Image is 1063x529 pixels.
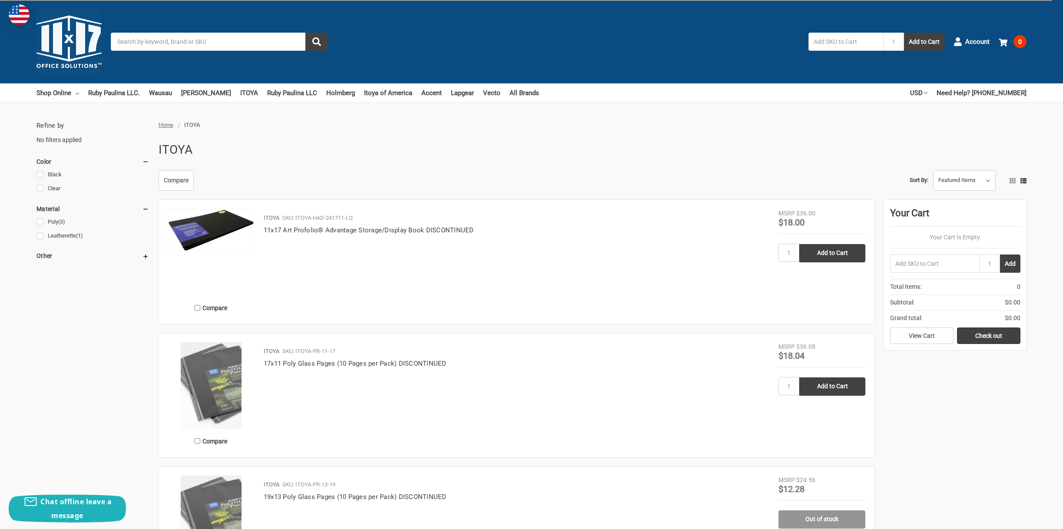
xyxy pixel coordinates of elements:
span: $24.56 [796,476,815,483]
div: MSRP [778,476,795,485]
a: Check out [957,327,1020,344]
img: 17x11 Poly Glass Pages (10 Pages per Pack) [168,342,255,429]
a: Need Help? [PHONE_NUMBER] [937,83,1027,102]
img: 11x17.com [36,9,102,74]
span: Account [965,37,990,47]
img: duty and tax information for United States [9,4,30,25]
div: MSRP [778,209,795,218]
span: $0.00 [1005,298,1020,307]
p: ITOYA [264,347,279,356]
div: MSRP [778,342,795,351]
a: ITOYA [240,83,258,102]
span: $18.04 [778,350,805,361]
a: Holmberg [326,83,355,102]
span: (3) [58,218,65,225]
button: Chat offline leave a message [9,495,126,522]
span: (1) [76,232,83,239]
a: Lapgear [451,83,474,102]
a: 17x11 Poly Glass Pages (10 Pages per Pack) DISCONTINUED [264,360,447,367]
a: Leatherette [36,230,149,242]
a: All Brands [510,83,539,102]
a: [PERSON_NAME] [181,83,231,102]
button: Add [1000,255,1020,273]
input: Add to Cart [799,377,865,396]
div: No filters applied [36,121,149,144]
span: $18.00 [778,217,805,228]
p: ITOYA [264,480,279,489]
a: Wausau [149,83,172,102]
h5: Other [36,251,149,261]
input: Add to Cart [799,244,865,262]
a: Poly [36,216,149,228]
span: Subtotal: [890,298,914,307]
div: Your Cart [890,206,1020,227]
a: Compare [159,170,194,191]
p: SKU: ITOYA-HAD-241711-LQ [282,214,353,222]
span: Grand total: [890,314,922,323]
input: Add SKU to Cart [808,33,883,51]
img: 11x17 Art Profolio® Advantage Storage/Display Book DISCONTINUED [168,209,255,251]
p: Your Cart Is Empty. [890,233,1020,242]
a: View Cart [890,327,954,344]
label: Sort By: [910,174,928,187]
a: Itoya of America [364,83,412,102]
span: ITOYA [184,122,200,128]
a: 19x13 Poly Glass Pages (10 Pages per Pack) DISCONTINUED [264,493,447,501]
p: SKU: ITOYA-PR-11-17 [282,347,335,356]
a: 11x17 Art Profolio® Advantage Storage/Display Book DISCONTINUED [168,209,255,296]
p: SKU: ITOYA-PR-13-19 [282,480,335,489]
a: Accent [421,83,442,102]
label: Compare [168,434,255,448]
span: $0.00 [1005,314,1020,323]
a: Vecto [483,83,500,102]
a: Home [159,122,173,128]
a: Out of stock [778,510,865,529]
input: Compare [195,305,200,311]
a: 0 [999,30,1027,53]
a: Ruby Paulina LLC. [88,83,140,102]
h1: ITOYA [159,139,192,161]
a: 11x17 Art Profolio® Advantage Storage/Display Book DISCONTINUED [264,226,474,234]
span: $12.28 [778,484,805,494]
a: Shop Online [36,83,79,102]
a: Account [954,30,990,53]
input: Compare [195,438,200,444]
h5: Color [36,156,149,167]
span: Total Items: [890,282,921,291]
h5: Material [36,204,149,214]
p: ITOYA [264,214,279,222]
span: 0 [1013,35,1027,48]
input: Add SKU to Cart [890,255,979,273]
label: Compare [168,301,255,315]
a: Black [36,169,149,181]
span: 0 [1017,282,1020,291]
input: Search by keyword, brand or SKU [111,33,328,51]
span: $36.00 [796,210,815,217]
a: Ruby Paulina LLC [267,83,317,102]
h5: Refine by [36,121,149,131]
a: Clear [36,183,149,195]
a: USD [910,83,927,102]
span: $36.08 [796,343,815,350]
button: Add to Cart [904,33,944,51]
span: Chat offline leave a message [40,497,112,520]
